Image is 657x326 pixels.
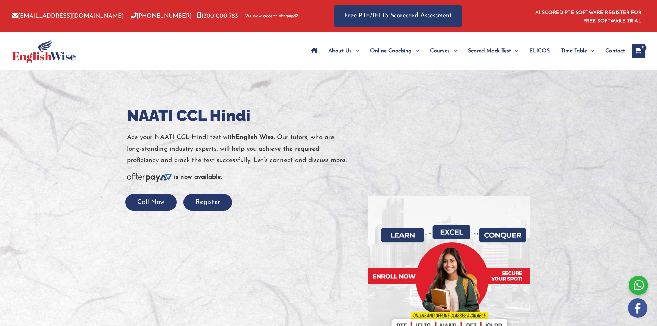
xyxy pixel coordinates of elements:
[12,13,124,19] a: [EMAIL_ADDRESS][DOMAIN_NAME]
[125,199,177,206] a: Call Now
[561,39,587,63] span: Time Table
[425,39,462,63] a: CoursesMenu Toggle
[555,39,600,63] a: Time TableMenu Toggle
[174,174,222,180] b: is now available.
[468,39,511,63] span: Scored Mock Test
[529,39,550,63] span: ELICOS
[306,39,625,63] nav: Site Navigation: Main Menu
[279,14,298,18] img: Afterpay-Logo
[412,39,419,63] span: Menu Toggle
[450,39,457,63] span: Menu Toggle
[524,39,555,63] a: ELICOS
[531,5,645,27] aside: Header Widget 1
[183,194,232,211] button: Register
[462,39,524,63] a: Scored Mock TestMenu Toggle
[127,173,172,182] img: Afterpay-Logo
[323,39,365,63] a: About UsMenu Toggle
[600,39,625,63] a: Contact
[605,39,625,63] span: Contact
[628,298,647,318] img: white-facebook.png
[587,39,594,63] span: Menu Toggle
[430,39,450,63] span: Courses
[131,13,192,19] a: [PHONE_NUMBER]
[365,39,425,63] a: Online CoachingMenu Toggle
[632,44,645,58] a: View Shopping Cart, empty
[183,199,232,206] a: Register
[352,39,359,63] span: Menu Toggle
[197,13,238,19] a: 1300 000 783
[245,13,277,20] span: We now accept
[127,105,358,127] h1: NAATI CCL Hindi
[334,5,462,27] a: Free PTE/IELTS Scorecard Assessment
[535,10,642,24] a: AI SCORED PTE SOFTWARE REGISTER FOR FREE SOFTWARE TRIAL
[127,132,358,166] p: Ace your NAATI CCL Hindi test with . Our tutors, who are long-standing industry experts, will hel...
[511,39,518,63] span: Menu Toggle
[328,39,352,63] span: About Us
[12,39,76,63] img: cropped-ew-logo
[125,194,177,211] button: Call Now
[236,134,274,141] strong: English Wise
[370,39,412,63] span: Online Coaching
